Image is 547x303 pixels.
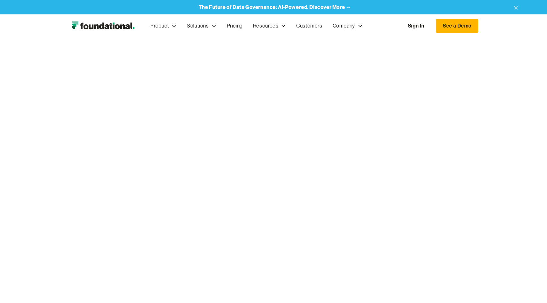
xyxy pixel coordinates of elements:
[145,15,182,36] div: Product
[253,22,278,30] div: Resources
[291,15,327,36] a: Customers
[69,20,138,32] a: home
[401,19,431,33] a: Sign In
[222,15,248,36] a: Pricing
[515,272,547,303] iframe: Chat Widget
[150,22,169,30] div: Product
[248,15,291,36] div: Resources
[333,22,355,30] div: Company
[199,4,351,10] a: The Future of Data Governance: AI-Powered. Discover More →
[328,15,368,36] div: Company
[436,19,478,33] a: See a Demo
[187,22,209,30] div: Solutions
[69,20,138,32] img: Foundational Logo
[182,15,221,36] div: Solutions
